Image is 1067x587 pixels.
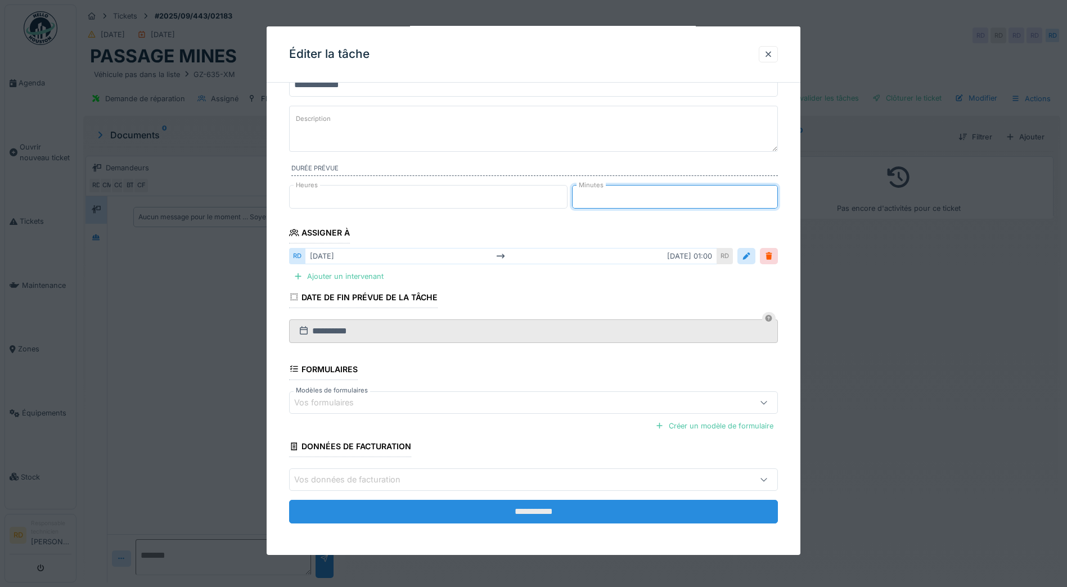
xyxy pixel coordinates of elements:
[577,180,606,190] label: Minutes
[289,47,370,61] h3: Éditer la tâche
[294,473,416,486] div: Vos données de facturation
[289,361,358,380] div: Formulaires
[289,289,438,308] div: Date de fin prévue de la tâche
[717,248,733,264] div: RD
[289,224,350,243] div: Assigner à
[294,180,320,190] label: Heures
[294,112,333,126] label: Description
[291,164,778,176] label: Durée prévue
[294,386,370,395] label: Modèles de formulaires
[289,438,411,457] div: Données de facturation
[294,396,370,409] div: Vos formulaires
[289,248,305,264] div: RD
[289,269,388,284] div: Ajouter un intervenant
[305,248,717,264] div: [DATE] [DATE] 01:00
[651,418,778,434] div: Créer un modèle de formulaire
